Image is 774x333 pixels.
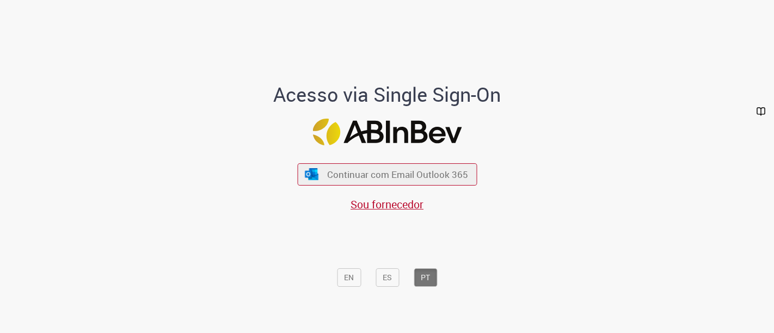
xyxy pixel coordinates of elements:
[376,268,399,287] button: ES
[337,268,361,287] button: EN
[304,168,320,180] img: ícone Azure/Microsoft 360
[327,168,468,181] span: Continuar com Email Outlook 365
[414,268,437,287] button: PT
[297,163,477,186] button: ícone Azure/Microsoft 360 Continuar com Email Outlook 365
[351,197,423,212] a: Sou fornecedor
[312,119,462,145] img: Logo ABInBev
[236,84,538,106] h1: Acesso via Single Sign-On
